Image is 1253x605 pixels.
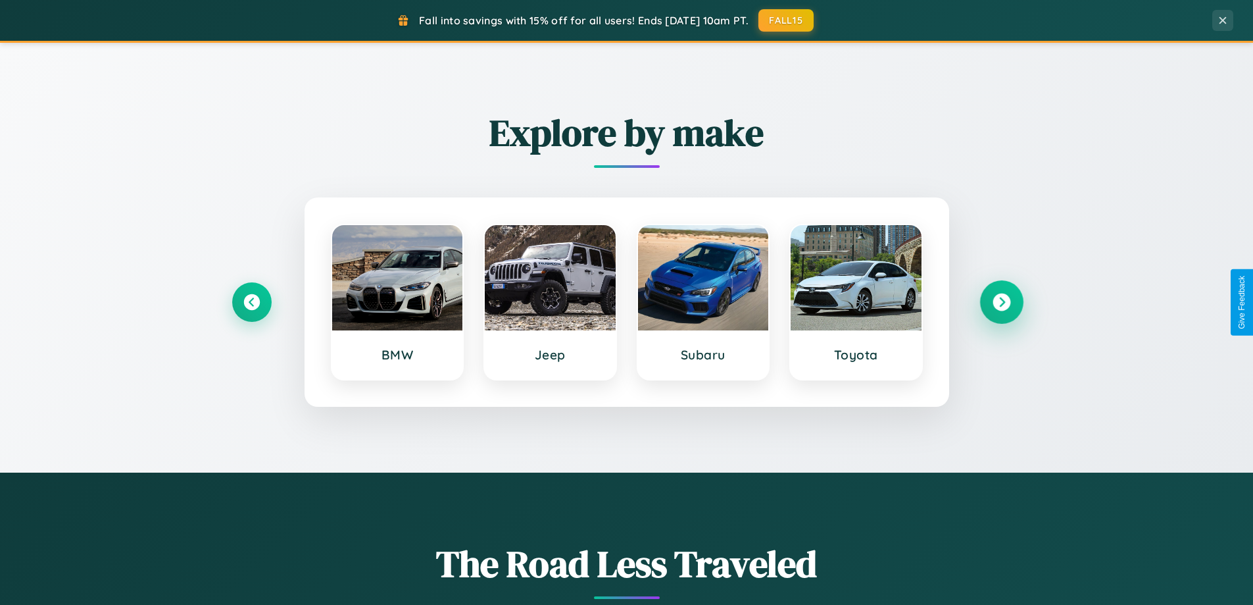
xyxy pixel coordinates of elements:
[1237,276,1246,329] div: Give Feedback
[232,107,1021,158] h2: Explore by make
[345,347,450,363] h3: BMW
[804,347,908,363] h3: Toyota
[232,539,1021,589] h1: The Road Less Traveled
[419,14,749,27] span: Fall into savings with 15% off for all users! Ends [DATE] 10am PT.
[498,347,602,363] h3: Jeep
[758,9,814,32] button: FALL15
[651,347,756,363] h3: Subaru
